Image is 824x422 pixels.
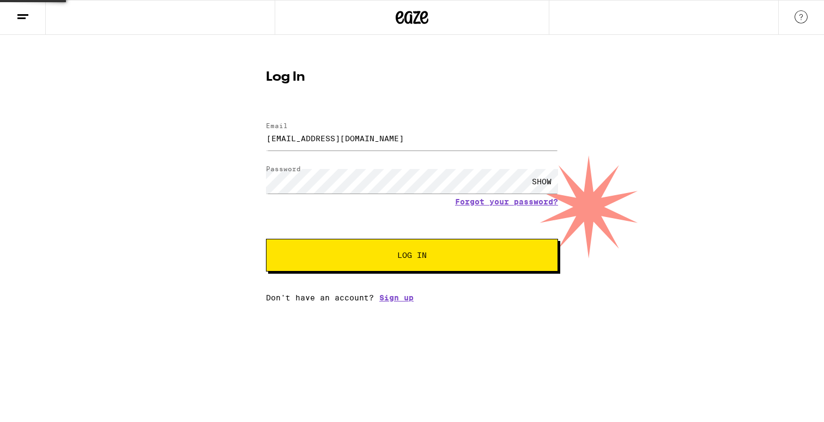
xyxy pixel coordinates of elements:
[266,71,558,84] h1: Log In
[379,293,414,302] a: Sign up
[266,239,558,272] button: Log In
[266,165,301,172] label: Password
[266,126,558,150] input: Email
[525,169,558,194] div: SHOW
[266,293,558,302] div: Don't have an account?
[397,251,427,259] span: Log In
[455,197,558,206] a: Forgot your password?
[266,122,288,129] label: Email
